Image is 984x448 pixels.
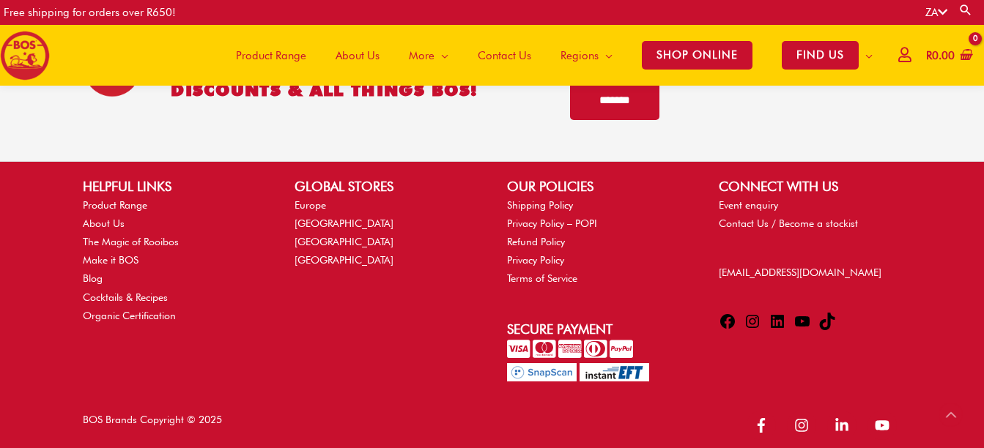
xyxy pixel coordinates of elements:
a: Cocktails & Recipes [83,291,168,303]
a: Event enquiry [719,199,778,211]
nav: CONNECT WITH US [719,196,901,233]
a: Product Range [83,199,147,211]
a: The Magic of Rooibos [83,236,179,247]
a: [GEOGRAPHIC_DATA] [295,254,393,266]
a: Organic Certification [83,310,176,321]
nav: OUR POLICIES [507,196,689,288]
nav: Site Navigation [210,25,887,86]
a: Refund Policy [507,236,565,247]
a: facebook-f [747,411,784,440]
span: Regions [561,34,599,78]
img: BOS Ice Tea [83,39,141,97]
a: Product Range [221,25,321,86]
a: youtube [868,411,901,440]
a: View Shopping Cart, empty [923,40,973,72]
a: [GEOGRAPHIC_DATA] [295,236,393,247]
a: About Us [83,217,125,229]
h2: Secure Payment [507,319,689,339]
img: Pay with SnapScan [507,363,577,381]
a: Europe [295,199,326,211]
a: Shipping Policy [507,199,573,211]
nav: GLOBAL STORES [295,196,477,270]
span: About Us [336,34,380,78]
a: [GEOGRAPHIC_DATA] [295,217,393,229]
span: FIND US [782,41,859,70]
bdi: 0.00 [926,49,955,62]
span: Product Range [236,34,306,78]
a: Regions [546,25,627,86]
a: Contact Us / Become a stockist [719,217,858,229]
h2: HELPFUL LINKS [83,176,265,196]
a: [EMAIL_ADDRESS][DOMAIN_NAME] [719,266,881,278]
a: Privacy Policy [507,254,564,266]
a: SHOP ONLINE [627,25,767,86]
h2: GET 10% OFF be the first to know about discounts & all things BOS! [171,35,549,101]
a: Blog [83,272,103,284]
a: ZA [925,6,947,19]
a: Contact Us [463,25,546,86]
span: More [409,34,434,78]
a: Terms of Service [507,272,577,284]
a: Search button [958,3,973,17]
a: linkedin-in [827,411,865,440]
h2: OUR POLICIES [507,176,689,196]
a: instagram [787,411,824,440]
h2: GLOBAL STORES [295,176,477,196]
a: Make it BOS [83,254,138,266]
img: Pay with InstantEFT [580,363,649,381]
span: Contact Us [478,34,531,78]
span: R [926,49,932,62]
a: More [394,25,463,86]
a: About Us [321,25,394,86]
span: SHOP ONLINE [642,41,752,70]
h2: CONNECT WITH US [719,176,901,196]
div: BOS Brands Copyright © 2025 [68,411,492,443]
a: Privacy Policy – POPI [507,217,597,229]
nav: HELPFUL LINKS [83,196,265,325]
